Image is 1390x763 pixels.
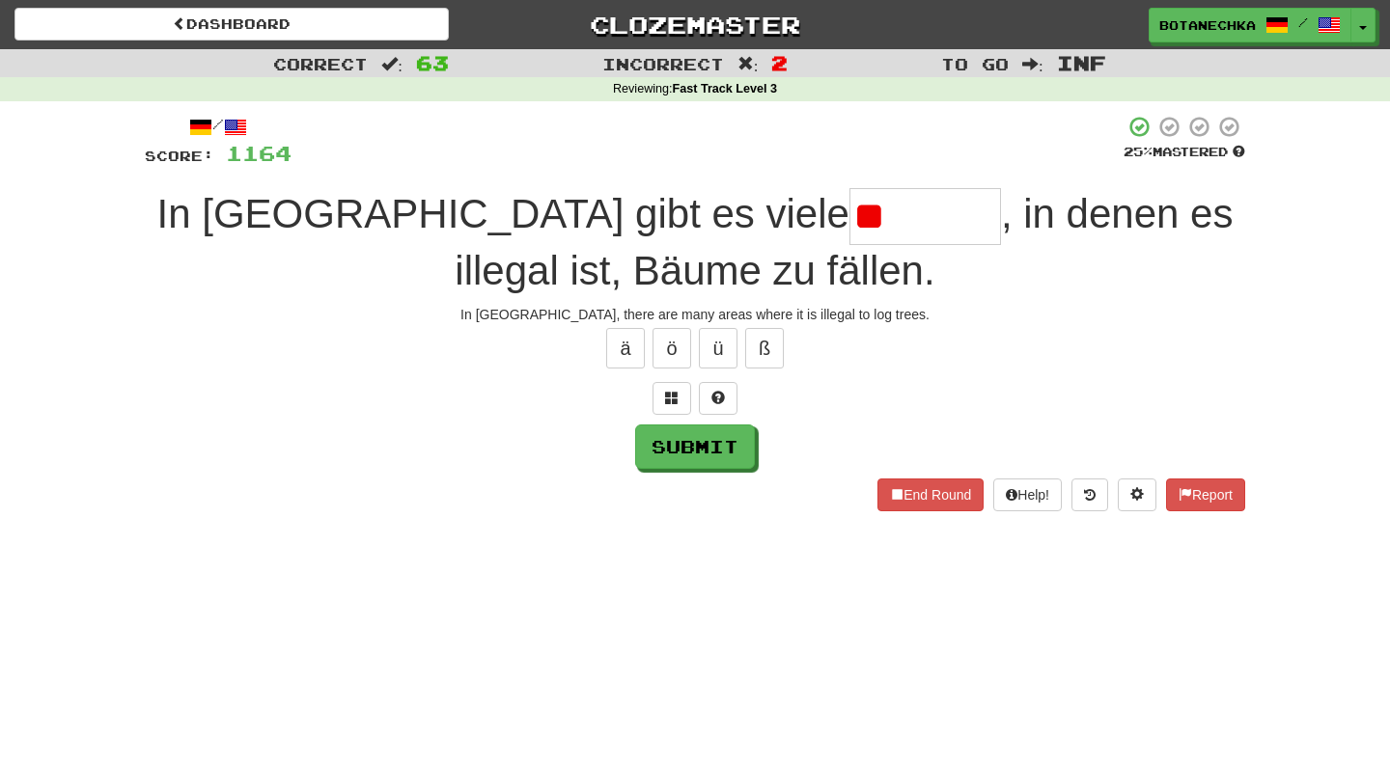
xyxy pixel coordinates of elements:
[145,115,292,139] div: /
[478,8,912,41] a: Clozemaster
[416,51,449,74] span: 63
[1022,56,1043,72] span: :
[699,382,737,415] button: Single letter hint - you only get 1 per sentence and score half the points! alt+h
[1124,144,1245,161] div: Mastered
[653,328,691,368] button: ö
[635,424,755,469] button: Submit
[381,56,403,72] span: :
[1149,8,1351,42] a: Botanechka /
[673,82,778,95] strong: Fast Track Level 3
[1298,15,1308,29] span: /
[877,478,984,511] button: End Round
[602,54,724,73] span: Incorrect
[145,148,214,164] span: Score:
[1124,144,1153,159] span: 25 %
[745,328,784,368] button: ß
[699,328,737,368] button: ü
[1166,478,1245,511] button: Report
[145,305,1245,324] div: In [GEOGRAPHIC_DATA], there are many areas where it is illegal to log trees.
[455,191,1233,293] span: , in denen es illegal ist, Bäume zu fällen.
[771,51,788,74] span: 2
[941,54,1009,73] span: To go
[606,328,645,368] button: ä
[1071,478,1108,511] button: Round history (alt+y)
[993,478,1062,511] button: Help!
[226,141,292,165] span: 1164
[273,54,368,73] span: Correct
[1057,51,1106,74] span: Inf
[653,382,691,415] button: Switch sentence to multiple choice alt+p
[1159,16,1256,34] span: Botanechka
[737,56,759,72] span: :
[157,191,849,236] span: In [GEOGRAPHIC_DATA] gibt es viele
[14,8,449,41] a: Dashboard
